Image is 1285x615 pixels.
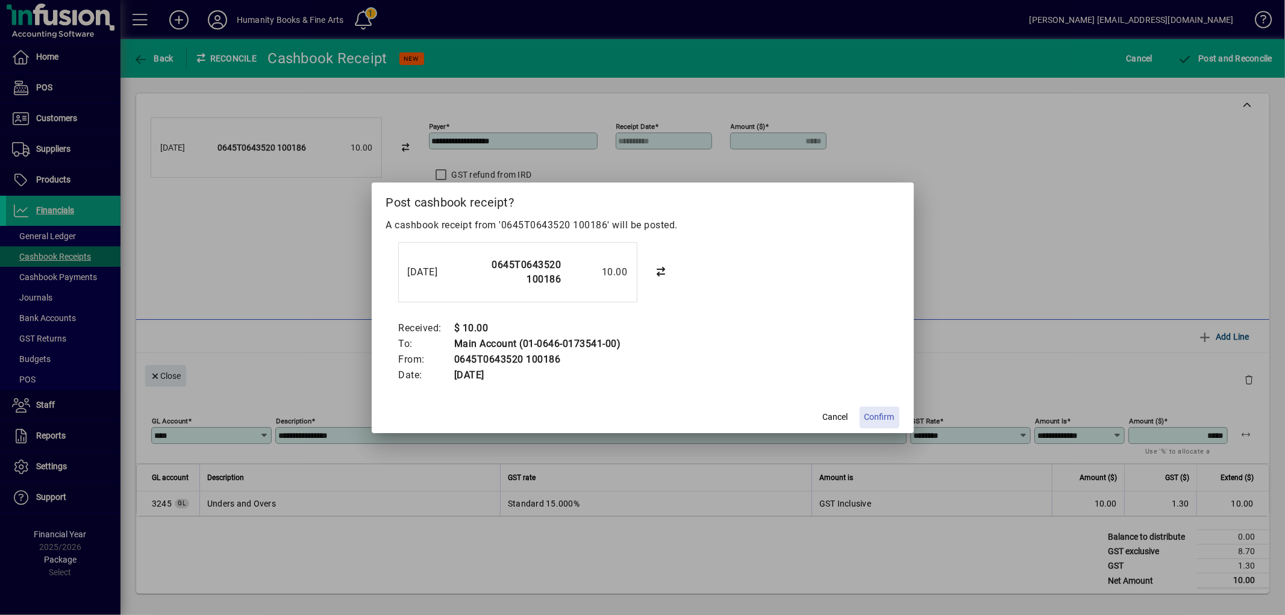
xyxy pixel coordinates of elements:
[454,352,621,367] td: 0645T0643520 100186
[386,218,899,233] p: A cashbook receipt from '0645T0643520 100186' will be posted.
[454,320,621,336] td: $ 10.00
[864,411,895,423] span: Confirm
[823,411,848,423] span: Cancel
[408,265,456,279] div: [DATE]
[398,367,454,383] td: Date:
[372,183,914,217] h2: Post cashbook receipt?
[454,367,621,383] td: [DATE]
[567,265,628,279] div: 10.00
[860,407,899,428] button: Confirm
[492,259,561,285] strong: 0645T0643520 100186
[398,352,454,367] td: From:
[816,407,855,428] button: Cancel
[398,320,454,336] td: Received:
[398,336,454,352] td: To:
[454,336,621,352] td: Main Account (01-0646-0173541-00)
